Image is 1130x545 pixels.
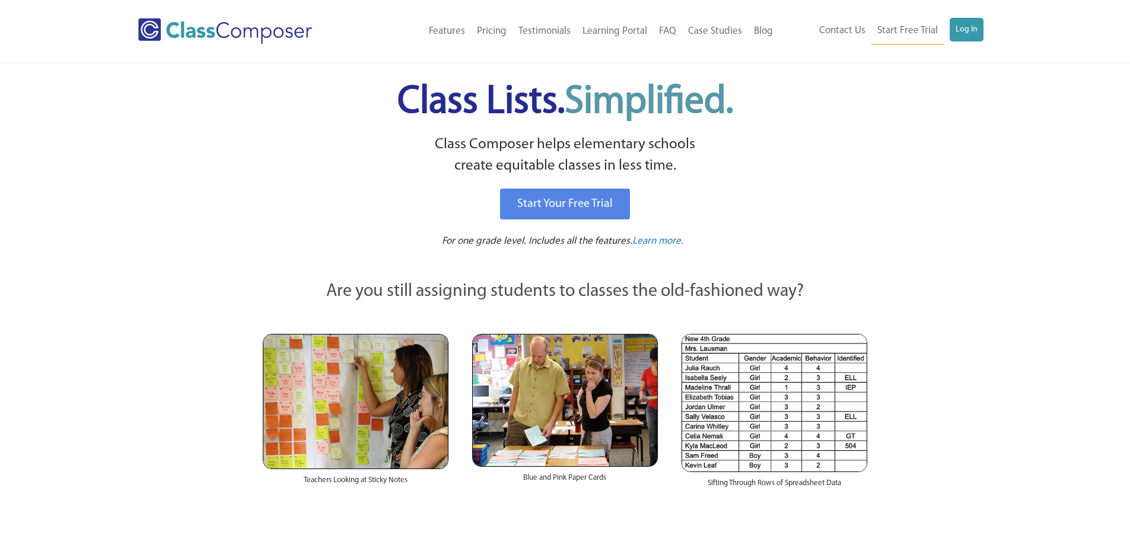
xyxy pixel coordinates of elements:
img: Blue and Pink Paper Cards [472,334,658,466]
nav: Header Menu [361,18,779,44]
div: Teachers Looking at Sticky Notes [263,469,448,498]
a: Learning Portal [577,18,653,44]
a: Case Studies [682,18,748,44]
span: For one grade level. Includes all the features. [442,236,632,246]
p: Are you still assigning students to classes the old-fashioned way? [263,279,868,305]
a: Start Your Free Trial [500,189,630,219]
img: Class Composer [138,18,312,44]
span: Simplified. [565,83,733,122]
a: FAQ [653,18,682,44]
a: Features [423,18,471,44]
a: Start Free Trial [871,18,944,44]
a: Log In [950,18,983,42]
p: Class Composer helps elementary schools create equitable classes in less time. [261,134,870,177]
img: Teachers Looking at Sticky Notes [263,334,448,469]
img: Spreadsheets [682,334,867,472]
div: Sifting Through Rows of Spreadsheet Data [682,472,867,501]
a: Contact Us [813,18,871,44]
a: Learn more. [632,234,683,249]
div: Blue and Pink Paper Cards [472,467,658,495]
span: Start Your Free Trial [517,198,613,210]
span: Class Lists. [397,83,733,122]
a: Testimonials [513,18,577,44]
span: Learn more. [632,236,683,246]
a: Blog [748,18,779,44]
a: Pricing [471,18,513,44]
nav: Header Menu [779,18,983,44]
